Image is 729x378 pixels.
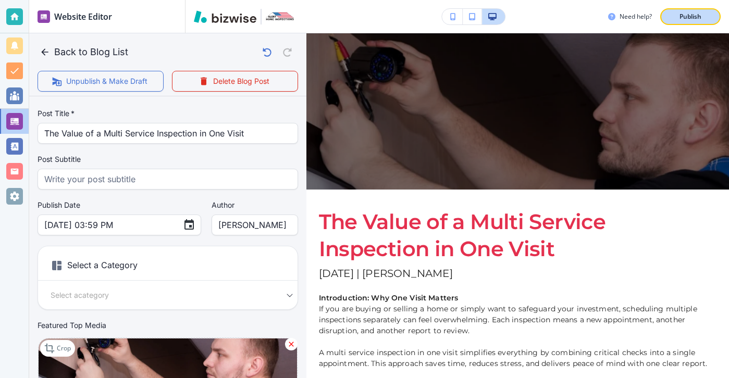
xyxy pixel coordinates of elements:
h2: Website Editor [54,10,112,23]
h6: [DATE] | [PERSON_NAME] [319,267,453,280]
h6: Select a Category [38,255,298,281]
div: Crop [40,340,75,357]
span: Select a category [51,289,109,301]
input: MM DD, YYYY [44,215,175,235]
label: Author [212,200,298,210]
p: Crop [57,344,71,353]
h1: The Value of a Multi Service Inspection in One Visit [319,208,716,262]
label: Post Title [38,108,298,119]
strong: Introduction: Why One Visit Matters [319,293,459,303]
img: Bizwise Logo [194,10,256,23]
button: Choose date, selected date is Sep 8, 2025 [179,215,200,235]
p: If you are buying or selling a home or simply want to safeguard your investment, scheduling multi... [319,304,716,336]
p: A multi service inspection in one visit simplifies everything by combining critical checks into a... [319,347,716,369]
input: Write your post title [44,123,291,143]
p: Publish [679,12,701,21]
input: Write your post subtitle [44,169,291,189]
label: Featured Top Media [38,320,106,331]
button: Unpublish & Make Draft [38,71,164,92]
img: editor icon [38,10,50,23]
button: Delete Blog Post [172,71,298,92]
button: Back to Blog List [38,42,132,62]
button: Publish [660,8,721,25]
h3: Need help? [620,12,652,21]
img: Your Logo [266,12,294,20]
input: Enter author name [218,215,291,235]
